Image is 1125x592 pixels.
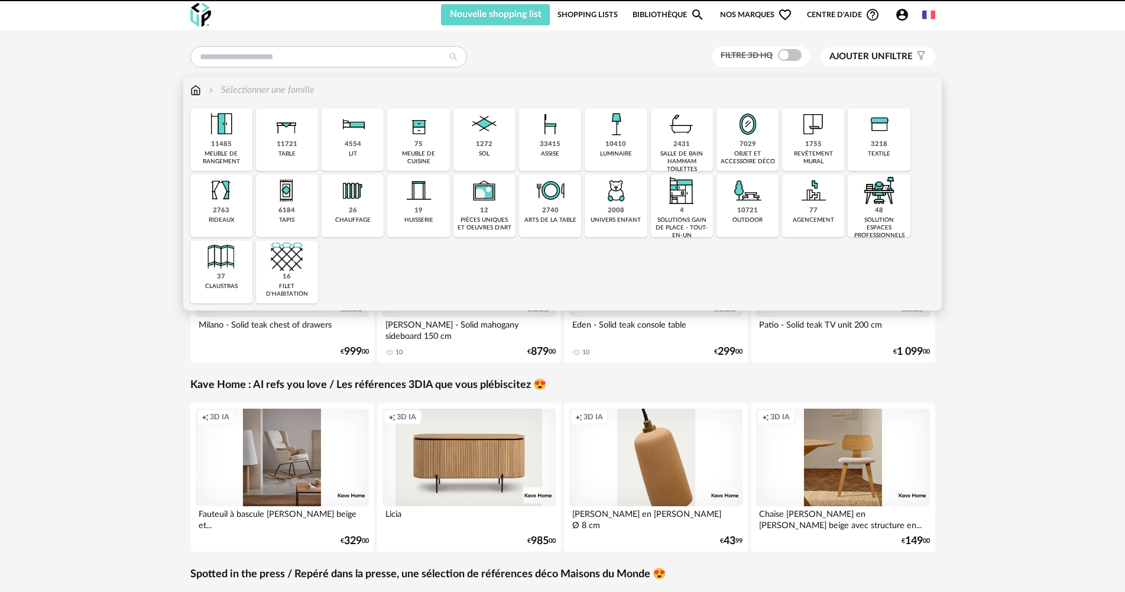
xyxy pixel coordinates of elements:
div: salle de bain hammam toilettes [654,150,709,173]
img: Table.png [271,108,303,140]
img: OXP [190,3,211,27]
span: 985 [531,537,549,545]
div: tapis [279,216,294,224]
div: 33415 [540,140,560,149]
span: 1 099 [897,348,923,356]
img: Agencement.png [797,174,829,206]
img: Rangement.png [403,108,435,140]
div: 77 [809,206,818,215]
img: Salle%20de%20bain.png [666,108,698,140]
div: objet et accessoire déco [720,150,775,166]
img: Meuble%20de%20rangement.png [205,108,237,140]
a: Creation icon 3D IA Licia €98500 [377,403,562,552]
div: 7029 [740,140,756,149]
img: Outdoor.png [732,174,764,206]
span: 879 [531,348,549,356]
img: Rideaux.png [205,174,237,206]
img: Cloison.png [205,241,237,273]
a: Creation icon 3D IA Fauteuil à bascule [PERSON_NAME] beige et... €32900 [190,403,375,552]
img: Assise.png [534,108,566,140]
div: claustras [205,283,238,290]
div: 11485 [211,140,232,149]
img: Luminaire.png [600,108,632,140]
span: Ajouter un [829,52,885,61]
div: luminaire [600,150,632,158]
div: univers enfant [591,216,641,224]
div: rideaux [209,216,234,224]
span: 329 [344,537,362,545]
div: Patio - Solid teak TV unit 200 cm [756,317,930,341]
img: filet.png [271,241,303,273]
img: Huiserie.png [403,174,435,206]
img: Literie.png [337,108,369,140]
button: Nouvelle shopping list [441,4,550,25]
div: 26 [349,206,357,215]
div: solutions gain de place - tout-en-un [654,216,709,240]
span: 299 [718,348,735,356]
div: 4 [680,206,684,215]
span: Account Circle icon [895,8,915,22]
div: € 00 [714,348,743,356]
span: 43 [724,537,735,545]
span: Nos marques [720,4,792,25]
img: Papier%20peint.png [797,108,829,140]
div: [PERSON_NAME] - Solid mahogany sideboard 150 cm [382,317,556,341]
div: filet d'habitation [260,283,315,298]
div: € 00 [527,537,556,545]
span: 3D IA [583,412,603,422]
a: Kave Home : AI refs you love / Les références 3DIA que vous plébiscitez 😍 [190,379,546,392]
div: € 00 [341,348,369,356]
div: Sélectionner une famille [206,83,315,97]
a: Creation icon 3D IA Chaise [PERSON_NAME] en [PERSON_NAME] beige avec structure en... €14900 [751,403,935,552]
div: agencement [793,216,834,224]
span: Creation icon [762,412,769,422]
span: 999 [344,348,362,356]
div: 3218 [871,140,887,149]
div: 6184 [278,206,295,215]
img: fr [922,8,935,21]
img: espace-de-travail.png [863,174,895,206]
div: arts de la table [524,216,576,224]
span: Nouvelle shopping list [450,9,542,19]
span: 3D IA [397,412,416,422]
a: Creation icon 3D IA [PERSON_NAME] en [PERSON_NAME] Ø 8 cm €4399 [564,403,748,552]
div: € 00 [902,537,930,545]
span: Creation icon [202,412,209,422]
div: 10721 [737,206,758,215]
div: pièces uniques et oeuvres d'art [457,216,512,232]
a: BibliothèqueMagnify icon [633,4,705,25]
div: lit [349,150,357,158]
div: revêtement mural [786,150,841,166]
div: 2008 [608,206,624,215]
div: meuble de rangement [194,150,249,166]
div: Milano - Solid teak chest of drawers [196,317,369,341]
div: chauffage [335,216,371,224]
span: Creation icon [388,412,395,422]
div: 12 [480,206,488,215]
div: sol [479,150,489,158]
div: meuble de cuisine [391,150,446,166]
div: Chaise [PERSON_NAME] en [PERSON_NAME] beige avec structure en... [756,506,930,530]
div: € 00 [893,348,930,356]
span: Creation icon [575,412,582,422]
div: 37 [217,273,225,282]
img: Radiateur.png [337,174,369,206]
div: 2763 [213,206,229,215]
div: Fauteuil à bascule [PERSON_NAME] beige et... [196,506,369,530]
span: Heart Outline icon [778,8,792,22]
img: UniqueOeuvre.png [468,174,500,206]
img: svg+xml;base64,PHN2ZyB3aWR0aD0iMTYiIGhlaWdodD0iMTYiIHZpZXdCb3g9IjAgMCAxNiAxNiIgZmlsbD0ibm9uZSIgeG... [206,83,216,97]
div: outdoor [732,216,763,224]
img: UniversEnfant.png [600,174,632,206]
div: table [278,150,296,158]
span: Filtre 3D HQ [721,51,773,60]
div: € 99 [720,537,743,545]
span: 3D IA [770,412,790,422]
div: [PERSON_NAME] en [PERSON_NAME] Ø 8 cm [569,506,743,530]
span: Account Circle icon [895,8,909,22]
div: 75 [414,140,423,149]
div: € 00 [341,537,369,545]
img: ArtTable.png [534,174,566,206]
span: 149 [905,537,923,545]
span: filtre [829,51,913,63]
